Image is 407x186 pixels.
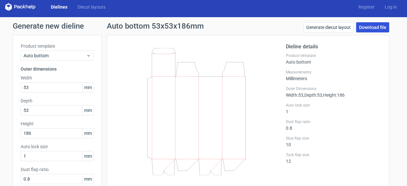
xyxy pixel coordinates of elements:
[286,103,381,108] label: Auto lock size
[286,86,381,91] label: Outer Dimensions
[380,4,402,10] a: Log in
[82,151,93,161] span: mm
[286,103,381,114] div: 1
[21,75,94,81] label: Width
[286,136,381,141] label: Glue flap size
[303,22,354,32] a: Generate diecut layout
[286,152,381,164] div: 12
[286,119,381,131] div: 0.8
[82,128,93,138] span: mm
[286,70,381,75] label: Measurements
[286,53,381,58] label: Product template
[322,93,345,98] span: , Height : 186
[21,98,94,104] label: Depth
[72,4,111,10] a: Diecut layouts
[82,174,93,184] span: mm
[107,22,204,30] h1: Auto bottom 53x53x186mm
[286,70,381,81] div: Millimeters
[286,53,381,65] div: Auto bottom
[24,52,86,59] span: Auto bottom
[286,152,381,157] label: Tuck flap size
[46,4,72,10] a: Dielines
[21,166,94,173] label: Dust flap ratio
[353,4,380,10] a: Register
[286,93,303,98] span: Width : 53
[82,83,93,92] span: mm
[356,22,389,32] a: Download file
[303,93,322,98] span: , Depth : 53
[21,66,94,72] h3: Outer dimensions
[286,136,381,147] div: 10
[21,121,94,127] label: Height
[286,43,381,51] h2: Dieline details
[21,43,94,49] label: Product template
[21,143,94,150] label: Auto lock size
[286,119,381,124] label: Dust flap ratio
[82,106,93,115] span: mm
[13,22,394,30] h1: Generate new dieline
